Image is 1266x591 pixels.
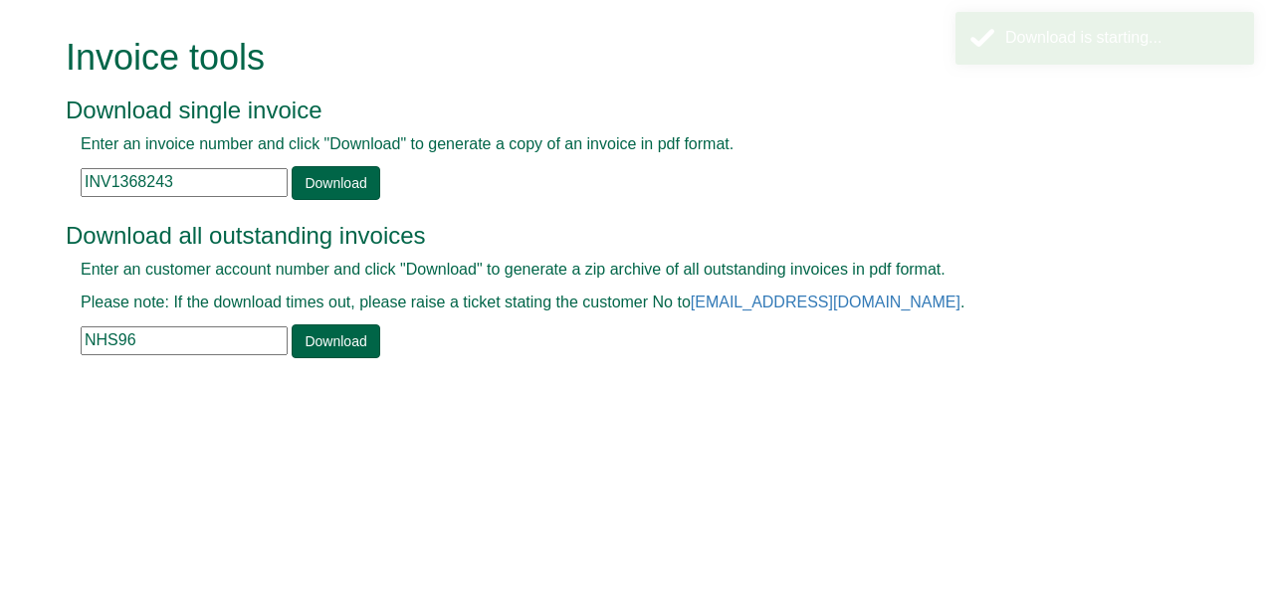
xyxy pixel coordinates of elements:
input: e.g. INV1234 [81,168,288,197]
h3: Download all outstanding invoices [66,223,1156,249]
h1: Invoice tools [66,38,1156,78]
p: Please note: If the download times out, please raise a ticket stating the customer No to . [81,292,1141,314]
a: Download [292,166,379,200]
a: [EMAIL_ADDRESS][DOMAIN_NAME] [691,294,960,310]
p: Enter an customer account number and click "Download" to generate a zip archive of all outstandin... [81,259,1141,282]
a: Download [292,324,379,358]
p: Enter an invoice number and click "Download" to generate a copy of an invoice in pdf format. [81,133,1141,156]
input: e.g. BLA02 [81,326,288,355]
div: Download is starting... [1005,27,1239,50]
h3: Download single invoice [66,98,1156,123]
